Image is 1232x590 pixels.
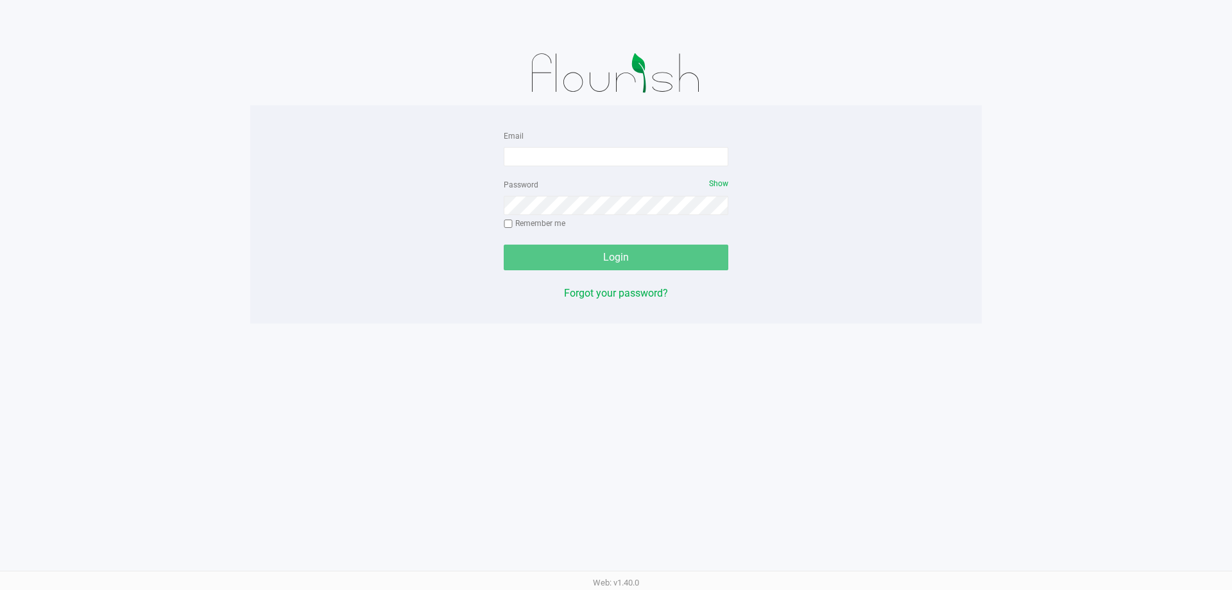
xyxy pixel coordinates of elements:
span: Show [709,179,728,188]
label: Remember me [504,218,565,229]
input: Remember me [504,220,513,229]
label: Password [504,179,538,191]
span: Web: v1.40.0 [593,578,639,587]
label: Email [504,130,524,142]
button: Forgot your password? [564,286,668,301]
